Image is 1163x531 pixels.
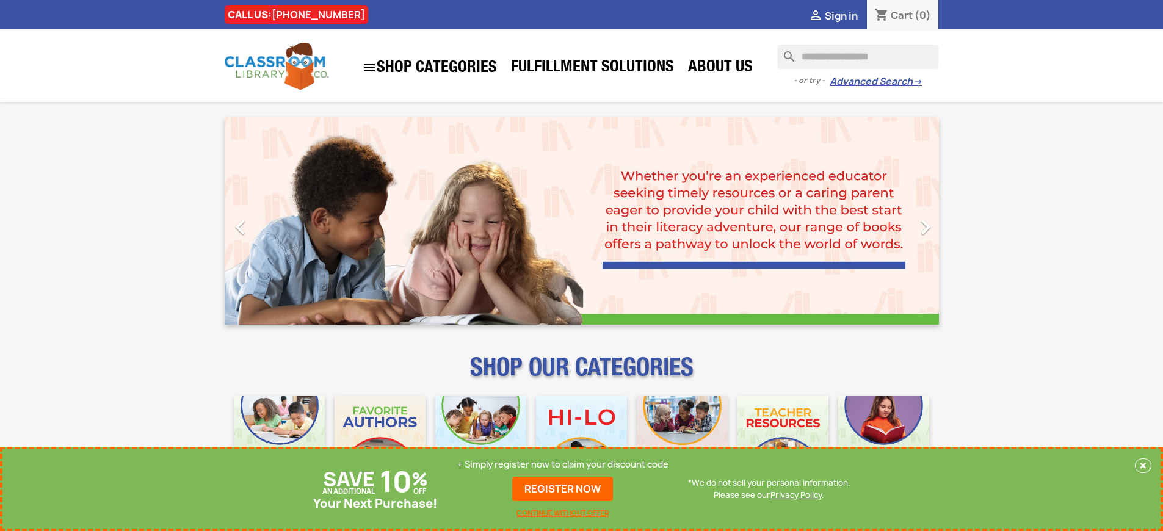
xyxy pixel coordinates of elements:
a:  Sign in [808,9,858,23]
i:  [808,9,823,24]
ul: Carousel container [225,117,939,325]
img: CLC_Phonics_And_Decodables_Mobile.jpg [435,396,526,486]
img: CLC_HiLo_Mobile.jpg [536,396,627,486]
a: Next [831,117,939,325]
span: Cart [891,9,913,22]
i:  [910,212,941,242]
img: Classroom Library Company [225,43,328,90]
img: CLC_Bulk_Mobile.jpg [234,396,325,486]
img: CLC_Dyslexia_Mobile.jpg [838,396,929,486]
a: Previous [225,117,332,325]
span: Sign in [825,9,858,23]
img: CLC_Favorite_Authors_Mobile.jpg [335,396,426,486]
a: Advanced Search→ [830,76,922,88]
span: (0) [915,9,931,22]
i: shopping_cart [874,9,889,23]
i:  [362,60,377,75]
i:  [225,212,256,242]
a: Fulfillment Solutions [505,56,680,81]
span: → [913,76,922,88]
div: CALL US: [225,5,368,24]
img: CLC_Fiction_Nonfiction_Mobile.jpg [637,396,728,486]
a: SHOP CATEGORIES [356,54,503,81]
a: About Us [682,56,759,81]
img: CLC_Teacher_Resources_Mobile.jpg [737,396,828,486]
a: [PHONE_NUMBER] [272,8,365,21]
input: Search [777,45,938,69]
i: search [777,45,792,59]
p: SHOP OUR CATEGORIES [225,364,939,386]
span: - or try - [794,74,830,87]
